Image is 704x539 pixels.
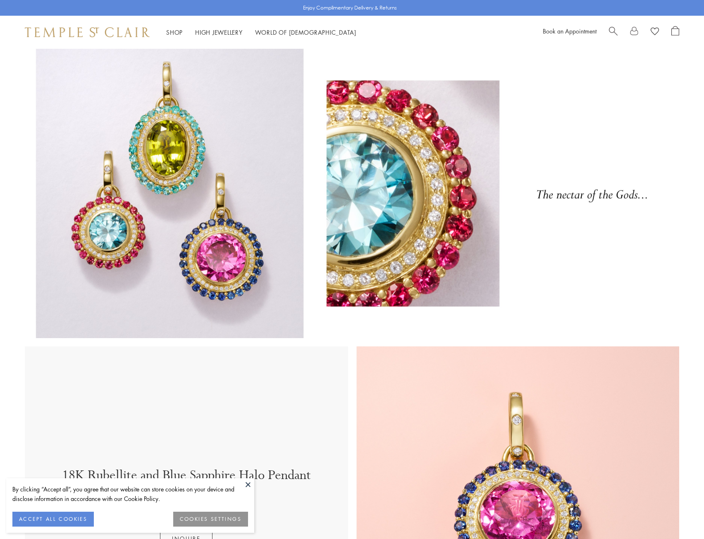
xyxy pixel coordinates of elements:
nav: Main navigation [166,27,356,38]
img: Temple St. Clair [25,27,150,37]
a: Book an Appointment [543,27,597,35]
p: Enjoy Complimentary Delivery & Returns [303,4,397,12]
p: 18K Rubellite and Blue Sapphire Halo Pendant [62,467,311,488]
button: ACCEPT ALL COOKIES [12,512,94,527]
div: By clicking “Accept all”, you agree that our website can store cookies on your device and disclos... [12,484,248,503]
a: World of [DEMOGRAPHIC_DATA]World of [DEMOGRAPHIC_DATA] [255,28,356,36]
iframe: Gorgias live chat messenger [663,500,696,531]
a: Search [609,26,618,38]
a: View Wishlist [651,26,659,38]
a: High JewelleryHigh Jewellery [195,28,243,36]
button: COOKIES SETTINGS [173,512,248,527]
a: Open Shopping Bag [671,26,679,38]
a: ShopShop [166,28,183,36]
